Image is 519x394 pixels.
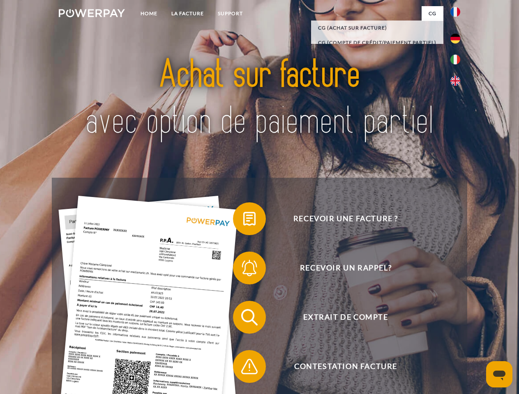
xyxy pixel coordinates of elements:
[311,21,443,35] a: CG (achat sur facture)
[211,6,250,21] a: Support
[450,34,460,44] img: de
[78,39,441,157] img: title-powerpay_fr.svg
[233,202,447,235] button: Recevoir une facture ?
[239,356,260,377] img: qb_warning.svg
[450,55,460,64] img: it
[245,252,446,284] span: Recevoir un rappel?
[233,301,447,334] button: Extrait de compte
[233,350,447,383] button: Contestation Facture
[233,252,447,284] button: Recevoir un rappel?
[311,35,443,50] a: CG (Compte de crédit/paiement partiel)
[164,6,211,21] a: LA FACTURE
[486,361,512,387] iframe: Bouton de lancement de la fenêtre de messagerie
[134,6,164,21] a: Home
[245,301,446,334] span: Extrait de compte
[450,7,460,17] img: fr
[245,202,446,235] span: Recevoir une facture ?
[239,208,260,229] img: qb_bill.svg
[239,258,260,278] img: qb_bell.svg
[239,307,260,328] img: qb_search.svg
[59,9,125,17] img: logo-powerpay-white.svg
[422,6,443,21] a: CG
[450,76,460,86] img: en
[245,350,446,383] span: Contestation Facture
